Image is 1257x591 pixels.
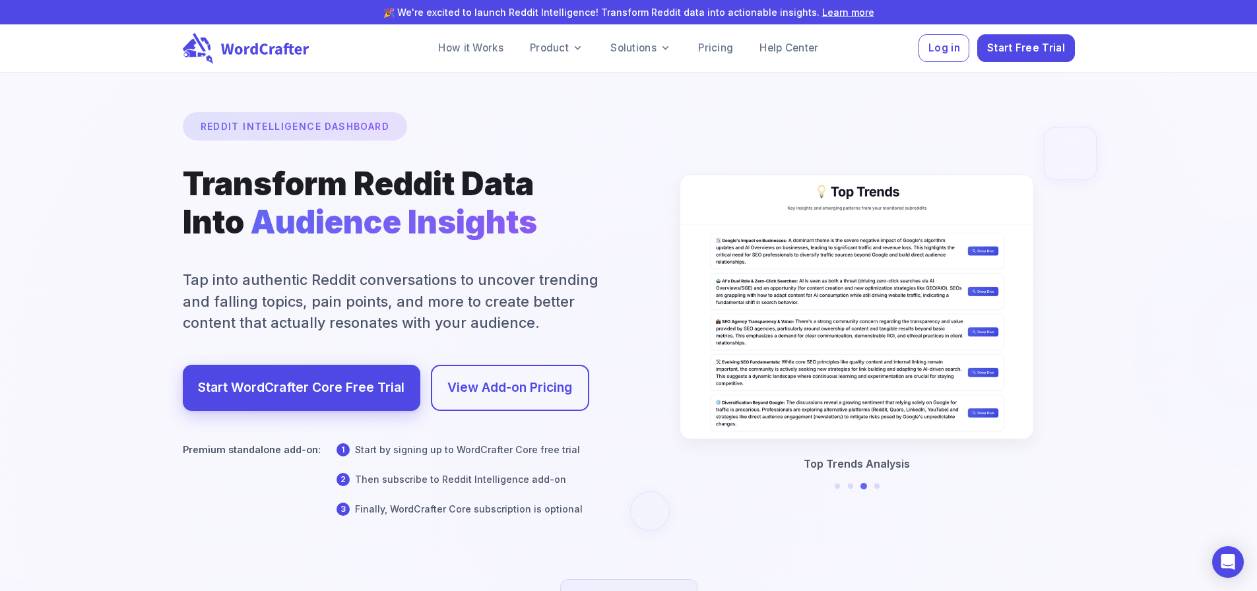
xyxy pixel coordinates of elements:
[600,35,682,61] a: Solutions
[519,35,595,61] a: Product
[749,35,829,61] a: Help Center
[804,456,910,472] p: Top Trends Analysis
[928,40,960,57] span: Log in
[428,35,514,61] a: How it Works
[822,7,874,18] a: Learn more
[680,175,1033,439] img: Top Trends Analysis
[987,40,1065,57] span: Start Free Trial
[447,377,572,399] a: View Add-on Pricing
[977,34,1074,63] button: Start Free Trial
[51,5,1207,19] p: 🎉 We're excited to launch Reddit Intelligence! Transform Reddit data into actionable insights.
[198,377,404,399] a: Start WordCrafter Core Free Trial
[919,34,969,63] button: Log in
[431,365,589,411] a: View Add-on Pricing
[688,35,744,61] a: Pricing
[183,365,420,411] a: Start WordCrafter Core Free Trial
[1212,546,1244,578] div: Open Intercom Messenger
